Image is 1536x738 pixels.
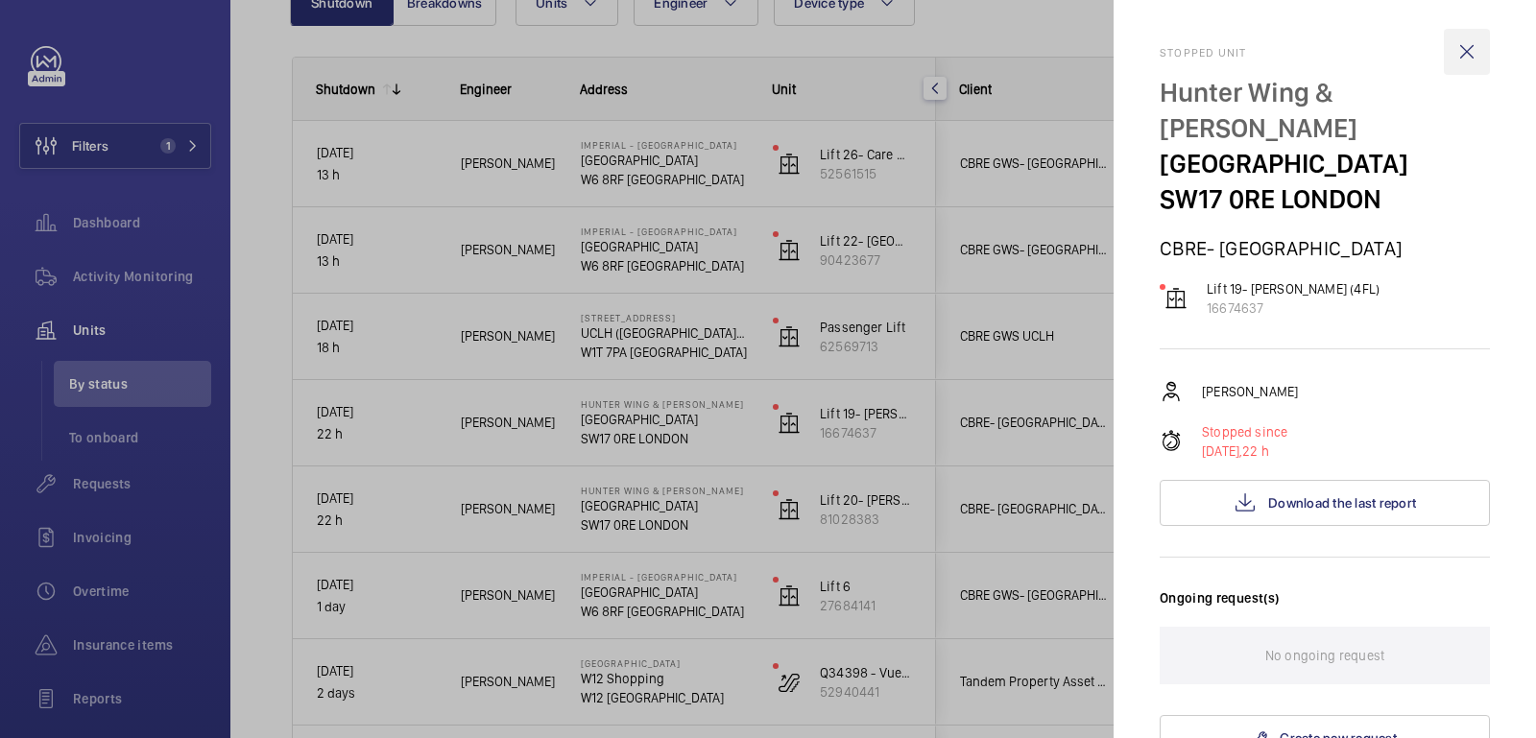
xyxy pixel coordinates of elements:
[1207,298,1380,318] p: 16674637
[1207,279,1380,298] p: Lift 19- [PERSON_NAME] (4FL)
[1202,382,1298,401] p: [PERSON_NAME]
[1160,146,1490,181] p: [GEOGRAPHIC_DATA]
[1160,588,1490,627] h3: Ongoing request(s)
[1160,480,1490,526] button: Download the last report
[1160,46,1490,60] h2: Stopped unit
[1265,627,1384,684] p: No ongoing request
[1268,495,1416,511] span: Download the last report
[1202,441,1287,461] p: 22 h
[1202,422,1287,441] p: Stopped since
[1164,287,1188,310] img: elevator.svg
[1160,181,1490,217] p: SW17 0RE LONDON
[1160,75,1490,146] p: Hunter Wing & [PERSON_NAME]
[1202,443,1242,459] span: [DATE],
[1160,236,1490,260] p: CBRE- [GEOGRAPHIC_DATA]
